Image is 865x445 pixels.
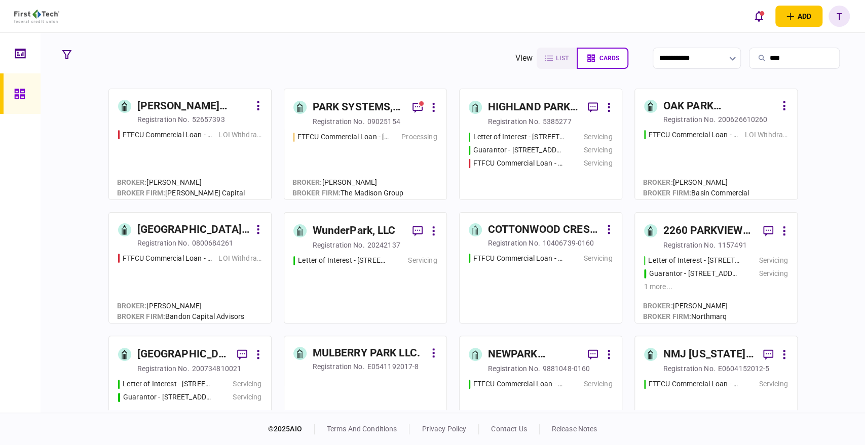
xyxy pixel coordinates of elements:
div: registration no. [488,238,540,248]
a: WunderPark, LLCregistration no.20242137Letter of Interest - 2206 Fowlstown RdServicing [284,212,447,323]
div: Bandon Capital Advisors [117,311,245,322]
div: Servicing [583,145,612,155]
div: [PERSON_NAME] TRUST - LAKE OSWEGO, LLC [137,98,250,114]
div: Northmarq [643,311,728,322]
div: [PERSON_NAME] [117,177,245,188]
div: Letter of Interest - 600 E Eau Gallie Blvd Indian Harbou [648,255,739,266]
div: 09025154 [367,116,400,127]
a: [PERSON_NAME] TRUST - LAKE OSWEGO, LLCregistration no.52657393FTFCU Commercial Loan - 17850 Lower... [108,89,272,200]
div: WunderPark, LLC [313,223,396,239]
div: Servicing [583,158,612,169]
a: [GEOGRAPHIC_DATA], LLCregistration no.0800684261FTFCU Commercial Loan - 3009 Claymore Park DriveL... [108,212,272,323]
button: T [829,6,850,27]
img: client company logo [14,10,59,23]
div: E0604152012-5 [718,363,770,374]
div: [PERSON_NAME] [643,301,728,311]
div: registration no. [137,363,190,374]
div: FTFCU Commercial Loan - 17850 Lower Boones Ferry Road [123,130,214,140]
div: 5385277 [543,116,572,127]
div: © 2025 AIO [268,424,315,434]
span: broker firm : [292,189,341,197]
div: registration no. [663,240,716,250]
div: Servicing [583,132,612,142]
div: 200626610260 [718,114,768,125]
a: COTTONWOOD CREST LLCregistration no.10406739-0160FTFCU Commercial Loan - 1002 W Rose StServicing [459,212,622,323]
span: broker firm : [643,312,692,320]
div: LOI Withdrawn/Declined [218,253,261,264]
div: registration no. [663,114,716,125]
div: 1157491 [718,240,747,250]
div: Servicing [233,392,261,402]
div: LOI Withdrawn/Declined [218,130,261,140]
div: NMJ [US_STATE], LLC [663,346,755,362]
a: OAK PARK APARTMENTS LLCregistration no.200626610260FTFCU Commercial Loan - 4730 Oak Park Dr, Loui... [634,89,798,200]
span: broker firm : [117,312,166,320]
div: registration no. [488,363,540,374]
div: OAK PARK APARTMENTS LLC [663,98,776,114]
div: Guarantor - 600 E Eau Gallie Blvd Indian Harbour [649,268,739,279]
span: Broker : [643,178,673,186]
div: Servicing [233,379,261,389]
span: cards [599,55,619,62]
div: 0800684261 [192,238,233,248]
span: Broker : [292,178,322,186]
button: open notifications list [748,6,769,27]
div: Letter of Interest - 4215 SE 53rd Street Oklahoma City OK [473,132,564,142]
div: Guarantor - 30961 Agoura Road Westlake Park [123,392,213,402]
div: Servicing [759,255,787,266]
div: registration no. [137,238,190,248]
div: FTFCU Commercial Loan - 600 Holly Drive Albany [297,132,389,142]
div: 9881048-0160 [543,363,590,374]
button: cards [577,48,628,69]
div: registration no. [137,114,190,125]
div: Guarantor - 4215 SE 53rd Street Oklahoma City OK [473,145,565,155]
div: Servicing [583,253,612,264]
div: NEWPARK PRESERVE LLC [488,346,580,362]
div: COTTONWOOD CREST LLC [488,222,601,238]
a: privacy policy [422,425,466,433]
div: 200734810021 [192,363,242,374]
div: [PERSON_NAME] [117,301,245,311]
div: Processing [401,132,437,142]
div: MULBERRY PARK LLC. [313,345,420,361]
div: Letter of Interest - 2206 Fowlstown Rd [298,255,389,266]
div: Basin Commercial [643,188,749,198]
div: registration no. [313,240,365,250]
div: 1 more ... [644,281,788,292]
span: Broker : [643,302,673,310]
a: release notes [552,425,597,433]
a: terms and conditions [327,425,397,433]
div: FTFCU Commercial Loan - 4215 SE 53rd St [473,158,565,169]
span: Broker : [117,178,147,186]
div: registration no. [313,116,365,127]
div: [PERSON_NAME] [643,177,749,188]
div: FTFCU Commercial Loan - 1002 W Rose St [473,253,565,264]
span: list [556,55,569,62]
span: broker firm : [643,189,692,197]
div: view [515,52,533,64]
div: 52657393 [192,114,225,125]
div: [GEOGRAPHIC_DATA], LLC [137,346,229,362]
div: Servicing [759,379,787,389]
div: 20242137 [367,240,400,250]
button: open adding identity options [775,6,822,27]
div: Letter of Interest - 30961 Agoura Road Westlake Park [123,379,213,389]
a: HIGHLAND PARK PARTNERS LLCregistration no.5385277Letter of Interest - 4215 SE 53rd Street Oklahom... [459,89,622,200]
div: The Madison Group [292,188,404,198]
div: 10406739-0160 [543,238,594,248]
div: [PERSON_NAME] Capital [117,188,245,198]
div: Servicing [583,379,612,389]
div: [GEOGRAPHIC_DATA], LLC [137,222,250,238]
div: registration no. [313,361,365,372]
span: Broker : [117,302,147,310]
div: registration no. [663,363,716,374]
a: contact us [491,425,526,433]
div: E0541192017-8 [367,361,419,372]
div: 2260 PARKVIEW OWNERS CORP. [663,223,755,239]
div: FTFCU Commercial Loan - 3208 N Loop 250 W [649,379,740,389]
button: list [537,48,577,69]
div: HIGHLAND PARK PARTNERS LLC [488,99,580,115]
div: FTFCU Commercial Loan - 3009 Claymore Park Drive [123,253,214,264]
span: broker firm : [117,189,166,197]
